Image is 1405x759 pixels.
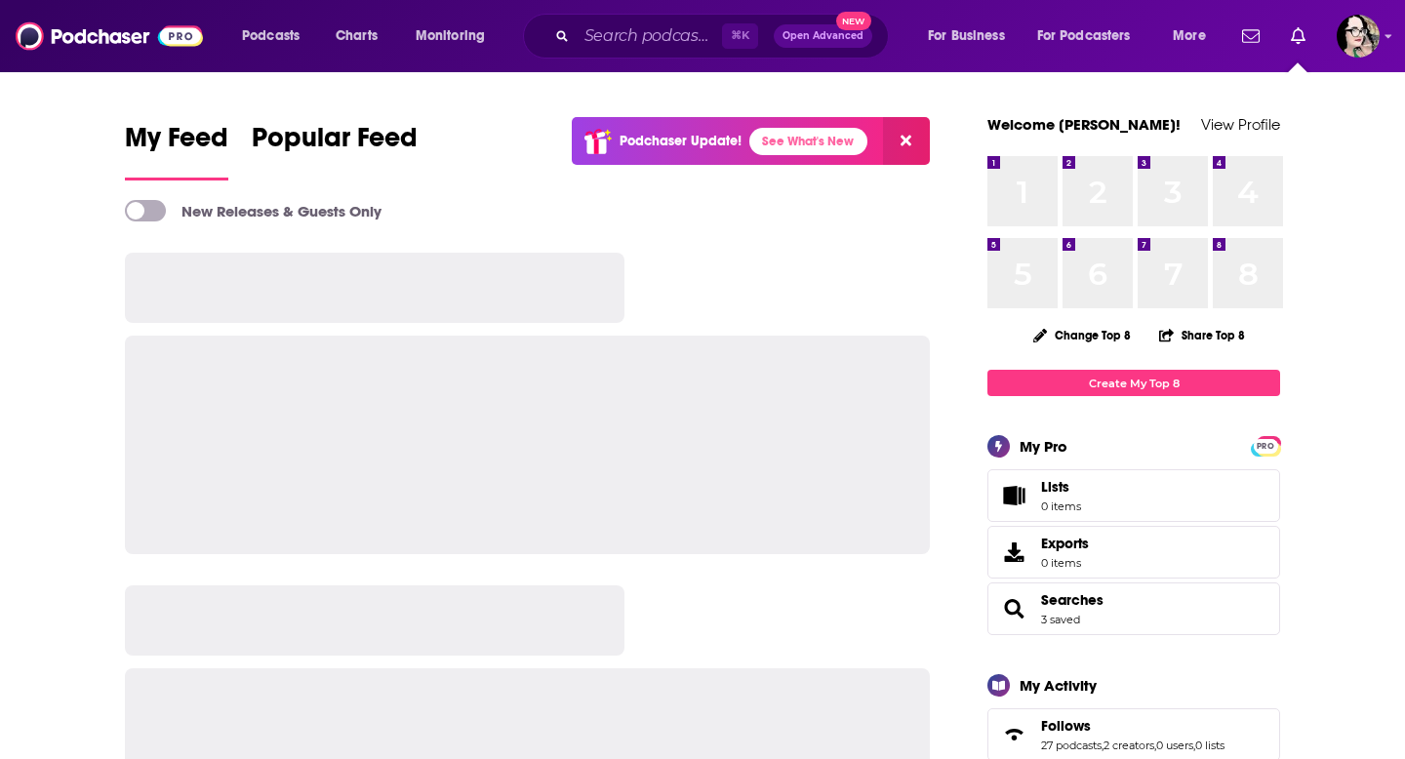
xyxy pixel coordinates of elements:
[1041,535,1089,552] span: Exports
[252,121,418,166] span: Popular Feed
[1337,15,1380,58] span: Logged in as kdaneman
[1102,739,1104,752] span: ,
[914,20,1029,52] button: open menu
[1159,20,1230,52] button: open menu
[1337,15,1380,58] button: Show profile menu
[1195,739,1224,752] a: 0 lists
[577,20,722,52] input: Search podcasts, credits, & more...
[836,12,871,30] span: New
[987,582,1280,635] span: Searches
[542,14,907,59] div: Search podcasts, credits, & more...
[987,526,1280,579] a: Exports
[1024,20,1159,52] button: open menu
[987,370,1280,396] a: Create My Top 8
[1254,438,1277,453] a: PRO
[1337,15,1380,58] img: User Profile
[252,121,418,180] a: Popular Feed
[125,200,381,221] a: New Releases & Guests Only
[1041,613,1080,626] a: 3 saved
[242,22,300,50] span: Podcasts
[228,20,325,52] button: open menu
[749,128,867,155] a: See What's New
[402,20,510,52] button: open menu
[1041,478,1069,496] span: Lists
[1041,499,1081,513] span: 0 items
[722,23,758,49] span: ⌘ K
[1041,739,1102,752] a: 27 podcasts
[1041,591,1104,609] a: Searches
[125,121,228,180] a: My Feed
[987,469,1280,522] a: Lists
[1041,717,1091,735] span: Follows
[994,595,1033,622] a: Searches
[1020,437,1067,456] div: My Pro
[1041,717,1224,735] a: Follows
[1254,439,1277,454] span: PRO
[994,721,1033,748] a: Follows
[1283,20,1313,53] a: Show notifications dropdown
[987,115,1181,134] a: Welcome [PERSON_NAME]!
[336,22,378,50] span: Charts
[1154,739,1156,752] span: ,
[1193,739,1195,752] span: ,
[783,31,863,41] span: Open Advanced
[1041,478,1081,496] span: Lists
[1020,676,1097,695] div: My Activity
[1041,556,1089,570] span: 0 items
[416,22,485,50] span: Monitoring
[994,539,1033,566] span: Exports
[125,121,228,166] span: My Feed
[994,482,1033,509] span: Lists
[16,18,203,55] img: Podchaser - Follow, Share and Rate Podcasts
[774,24,872,48] button: Open AdvancedNew
[620,133,742,149] p: Podchaser Update!
[1158,316,1246,354] button: Share Top 8
[1022,323,1143,347] button: Change Top 8
[1234,20,1267,53] a: Show notifications dropdown
[1201,115,1280,134] a: View Profile
[323,20,389,52] a: Charts
[1037,22,1131,50] span: For Podcasters
[1156,739,1193,752] a: 0 users
[928,22,1005,50] span: For Business
[1104,739,1154,752] a: 2 creators
[1173,22,1206,50] span: More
